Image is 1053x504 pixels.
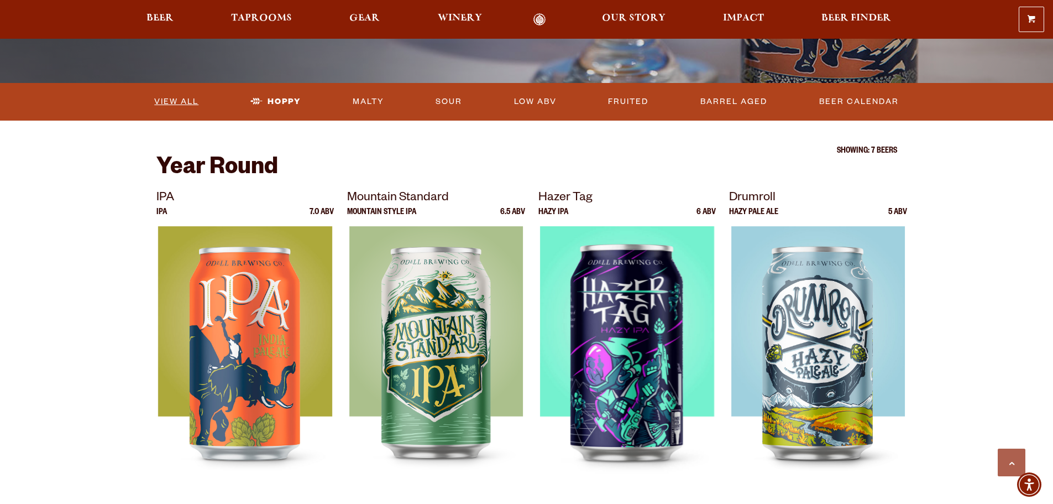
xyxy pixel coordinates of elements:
[723,14,764,23] span: Impact
[156,147,897,156] p: Showing: 7 Beers
[538,209,568,226] p: Hazy IPA
[696,209,716,226] p: 6 ABV
[347,209,416,226] p: Mountain Style IPA
[716,13,771,26] a: Impact
[348,89,389,115] a: Malty
[604,89,653,115] a: Fruited
[146,14,174,23] span: Beer
[347,189,525,209] p: Mountain Standard
[510,89,561,115] a: Low ABV
[696,89,772,115] a: Barrel Aged
[156,156,897,183] h2: Year Round
[998,449,1025,476] a: Scroll to top
[438,14,482,23] span: Winery
[347,189,525,503] a: Mountain Standard Mountain Style IPA 6.5 ABV Mountain Standard Mountain Standard
[538,189,716,503] a: Hazer Tag Hazy IPA 6 ABV Hazer Tag Hazer Tag
[814,13,898,26] a: Beer Finder
[602,14,666,23] span: Our Story
[821,14,891,23] span: Beer Finder
[888,209,907,226] p: 5 ABV
[595,13,673,26] a: Our Story
[158,226,332,503] img: IPA
[431,13,489,26] a: Winery
[431,89,467,115] a: Sour
[815,89,903,115] a: Beer Calendar
[156,189,334,503] a: IPA IPA 7.0 ABV IPA IPA
[349,226,523,503] img: Mountain Standard
[310,209,334,226] p: 7.0 ABV
[139,13,181,26] a: Beer
[731,226,905,503] img: Drumroll
[231,14,292,23] span: Taprooms
[540,226,714,503] img: Hazer Tag
[224,13,299,26] a: Taprooms
[500,209,525,226] p: 6.5 ABV
[729,189,907,209] p: Drumroll
[729,209,778,226] p: Hazy Pale Ale
[150,89,203,115] a: View All
[156,189,334,209] p: IPA
[342,13,387,26] a: Gear
[729,189,907,503] a: Drumroll Hazy Pale Ale 5 ABV Drumroll Drumroll
[538,189,716,209] p: Hazer Tag
[156,209,167,226] p: IPA
[1017,472,1041,497] div: Accessibility Menu
[519,13,560,26] a: Odell Home
[246,89,305,115] a: Hoppy
[349,14,380,23] span: Gear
